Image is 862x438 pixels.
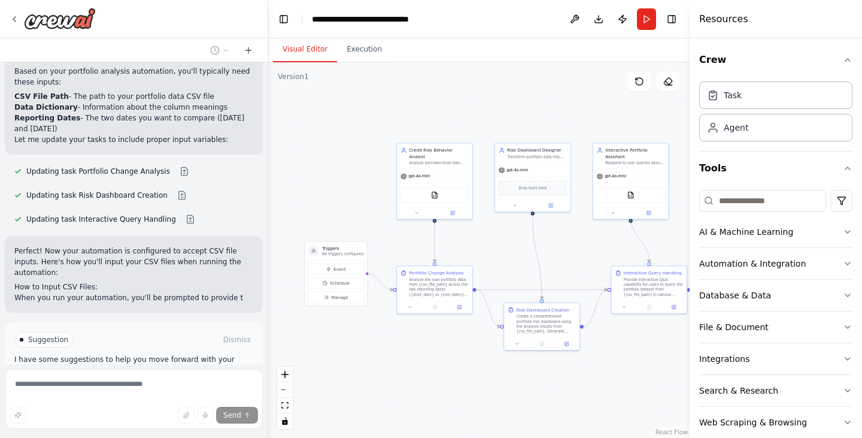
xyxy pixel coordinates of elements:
[322,252,363,256] p: No triggers configured
[724,89,742,101] div: Task
[699,280,852,311] button: Database & Data
[699,289,771,301] div: Database & Data
[655,429,688,436] a: React Flow attribution
[507,147,566,153] div: Risk Dashboard Designer
[624,277,683,297] div: Provide interactive Q&A capability for users to query the portfolio dataset from {csv_file_path} ...
[409,147,469,159] div: Credit Risk Behavior Analyst
[308,263,365,274] button: Event
[14,102,253,113] li: - Information about the column meanings
[605,147,664,159] div: Interactive Portfolio Assistant
[312,13,430,25] nav: breadcrumb
[432,216,438,262] g: Edge from 08ec5476-47f9-4742-aeb1-871d97f4b2a4 to 8f809bd0-6fff-40e3-b1d1-eaefeff8e332
[699,152,852,185] button: Tools
[273,37,337,62] button: Visual Editor
[663,11,680,28] button: Hide right sidebar
[26,167,170,176] span: Updating task Portfolio Change Analysis
[699,216,852,247] button: AI & Machine Learning
[10,407,26,424] button: Improve this prompt
[14,114,80,122] strong: Reporting Dates
[409,277,469,297] div: Analyze the loan portfolio data from {csv_file_path} across the two reporting dates ({start_date}...
[277,367,293,429] div: React Flow controls
[14,292,253,303] p: When you run your automation, you'll be prompted to provide t
[624,270,682,276] div: Interactive Query Handling
[663,303,684,310] button: Open in side panel
[556,340,577,348] button: Open in side panel
[14,282,253,292] h2: How to Input CSV Files:
[14,66,253,87] p: Based on your portfolio analysis automation, you'll typically need these inputs:
[507,155,566,159] div: Transform portfolio data into impactful and easy-to-understand visual dashboards that highlight k...
[530,215,545,299] g: Edge from afbb1358-cd90-4657-aba0-60b40133d854 to f0ad47cb-9d7a-4255-88c5-e0b5ffa2dfe4
[216,407,258,424] button: Send
[421,303,447,310] button: No output available
[277,367,293,382] button: zoom in
[277,413,293,429] button: toggle interactivity
[337,37,391,62] button: Execution
[396,265,473,313] div: Portfolio Change AnalysisAnalyze the loan portfolio data from {csv_file_path} across the two repo...
[435,209,470,216] button: Open in side panel
[308,291,365,303] button: Manage
[449,303,470,310] button: Open in side panel
[517,314,576,334] div: Create a comprehensive portfolio risk dashboard using the analysis results from {csv_file_path}. ...
[518,185,547,191] span: Drop tools here
[699,385,778,397] div: Search & Research
[503,303,580,351] div: Risk Dashboard CreationCreate a comprehensive portfolio risk dashboard using the analysis results...
[331,294,348,300] span: Manage
[533,202,568,209] button: Open in side panel
[699,43,852,77] button: Crew
[517,307,570,313] div: Risk Dashboard Creation
[724,122,748,134] div: Agent
[699,353,749,365] div: Integrations
[627,191,635,198] img: CSVSearchTool
[699,375,852,406] button: Search & Research
[197,407,214,424] button: Click to speak your automation idea
[584,286,608,330] g: Edge from f0ad47cb-9d7a-4255-88c5-e0b5ffa2dfe4 to 04c7f546-cbf4-46a1-bf23-6c31850c69d1
[304,241,368,306] div: TriggersNo triggers configuredEventScheduleManage
[409,270,464,276] div: Portfolio Change Analysis
[628,216,652,262] g: Edge from c4cb98f2-7334-4915-ab87-f5afbf784631 to 04c7f546-cbf4-46a1-bf23-6c31850c69d1
[14,92,69,101] strong: CSV File Path
[699,248,852,279] button: Automation & Integration
[636,303,662,310] button: No output available
[14,355,253,374] p: I have some suggestions to help you move forward with your automation.
[26,191,168,200] span: Updating task Risk Dashboard Creation
[278,72,309,81] div: Version 1
[14,246,253,278] p: Perfect! Now your automation is configured to accept CSV file inputs. Here's how you'll input you...
[605,161,664,165] div: Respond to user queries about the portfolio dataset by generating insights or data visualizations...
[699,321,769,333] div: File & Document
[476,286,500,330] g: Edge from 8f809bd0-6fff-40e3-b1d1-eaefeff8e332 to f0ad47cb-9d7a-4255-88c5-e0b5ffa2dfe4
[699,258,806,270] div: Automation & Integration
[605,174,626,179] span: gpt-4o-mini
[366,271,393,293] g: Edge from triggers to 8f809bd0-6fff-40e3-b1d1-eaefeff8e332
[333,266,346,272] span: Event
[223,410,241,420] span: Send
[205,43,234,58] button: Switch to previous chat
[529,340,555,348] button: No output available
[409,161,469,165] div: Analyze borrower-level loan portfolio data across two reporting dates and identify behavioral cha...
[699,226,793,238] div: AI & Machine Learning
[611,265,687,313] div: Interactive Query HandlingProvide interactive Q&A capability for users to query the portfolio dat...
[593,143,669,220] div: Interactive Portfolio AssistantRespond to user queries about the portfolio dataset by generating ...
[275,11,292,28] button: Hide left sidebar
[14,134,253,145] p: Let me update your tasks to include proper input variables:
[26,215,176,224] span: Updating task Interactive Query Handling
[699,407,852,438] button: Web Scraping & Browsing
[699,77,852,151] div: Crew
[308,277,365,289] button: Schedule
[28,335,68,345] span: Suggestion
[506,168,528,173] span: gpt-4o-mini
[699,343,852,374] button: Integrations
[632,209,666,216] button: Open in side panel
[277,382,293,398] button: zoom out
[476,286,608,292] g: Edge from 8f809bd0-6fff-40e3-b1d1-eaefeff8e332 to 04c7f546-cbf4-46a1-bf23-6c31850c69d1
[178,407,195,424] button: Upload files
[221,334,253,346] button: Dismiss
[494,143,571,213] div: Risk Dashboard DesignerTransform portfolio data into impactful and easy-to-understand visual dash...
[24,8,96,29] img: Logo
[699,416,807,428] div: Web Scraping & Browsing
[239,43,258,58] button: Start a new chat
[699,312,852,343] button: File & Document
[396,143,473,220] div: Credit Risk Behavior AnalystAnalyze borrower-level loan portfolio data across two reporting dates...
[330,280,350,286] span: Schedule
[14,103,78,111] strong: Data Dictionary
[14,113,253,134] li: - The two dates you want to compare ([DATE] and [DATE])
